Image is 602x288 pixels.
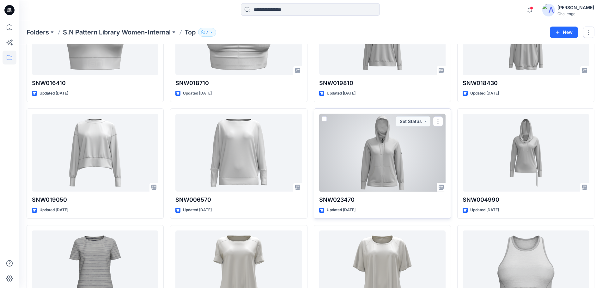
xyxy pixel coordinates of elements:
[327,90,356,97] p: Updated [DATE]
[327,207,356,213] p: Updated [DATE]
[206,29,208,36] p: 7
[542,4,555,16] img: avatar
[198,28,216,37] button: 7
[185,28,196,37] p: Top
[175,195,302,204] p: SNW006570
[63,28,171,37] a: S.N Pattern Library Women-Internal
[175,79,302,88] p: SNW018710
[550,27,578,38] button: New
[175,114,302,192] a: SNW006570
[183,207,212,213] p: Updated [DATE]
[27,28,49,37] a: Folders
[557,4,594,11] div: [PERSON_NAME]
[183,90,212,97] p: Updated [DATE]
[32,195,158,204] p: SNW019050
[40,207,68,213] p: Updated [DATE]
[319,79,446,88] p: SNW019810
[463,195,589,204] p: SNW004990
[470,207,499,213] p: Updated [DATE]
[319,195,446,204] p: SNW023470
[470,90,499,97] p: Updated [DATE]
[557,11,594,16] div: Challenge
[463,79,589,88] p: SNW018430
[463,114,589,192] a: SNW004990
[32,114,158,192] a: SNW019050
[32,79,158,88] p: SNW016410
[319,114,446,192] a: SNW023470
[40,90,68,97] p: Updated [DATE]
